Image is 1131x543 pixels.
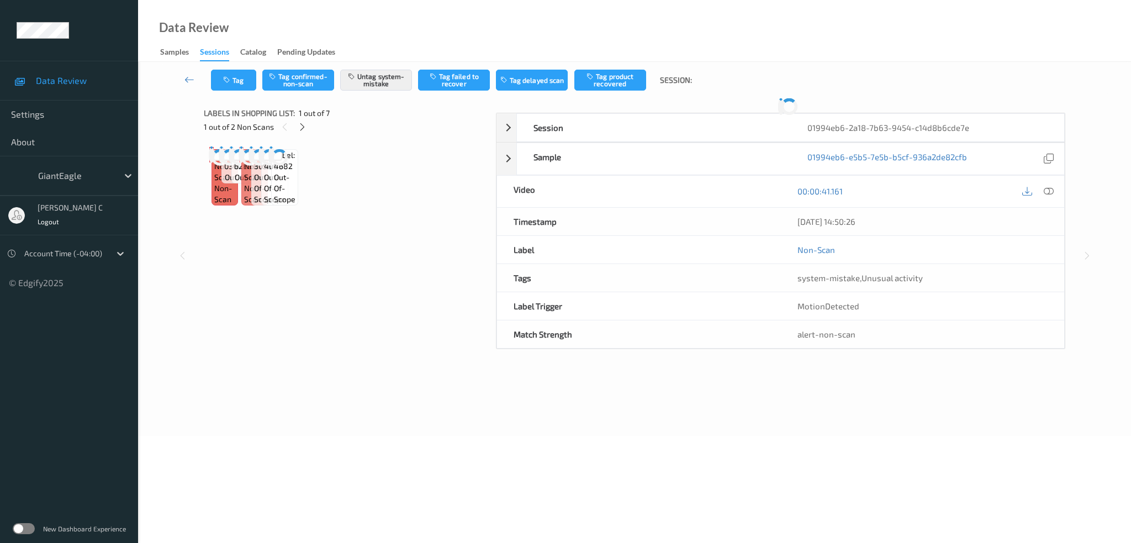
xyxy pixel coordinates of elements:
div: 01994eb6-2a18-7b63-9454-c14d8b6cde7e [791,114,1064,141]
div: Session01994eb6-2a18-7b63-9454-c14d8b6cde7e [496,113,1065,142]
a: Pending Updates [277,45,346,60]
span: Session: [660,75,692,86]
a: 01994eb6-e5b5-7e5b-b5cf-936a2de82cfb [807,151,967,166]
span: Label: Non-Scan [244,150,265,183]
a: Sessions [200,45,240,61]
span: Unusual activity [862,273,923,283]
div: Match Strength [497,320,780,348]
div: Sample [517,143,790,175]
a: Non-Scan [797,244,835,255]
a: Samples [160,45,200,60]
div: 1 out of 2 Non Scans [204,120,488,134]
span: out-of-scope [264,172,286,205]
span: Label: 4682 [274,150,295,172]
button: Tag delayed scan [496,70,568,91]
div: MotionDetected [781,292,1064,320]
span: out-of-scope [254,172,276,205]
button: Tag confirmed-non-scan [262,70,334,91]
div: Timestamp [497,208,780,235]
div: Sessions [200,46,229,61]
span: 1 out of 7 [299,108,330,119]
div: Data Review [159,22,229,33]
div: [DATE] 14:50:26 [797,216,1048,227]
button: Untag system-mistake [340,70,412,91]
span: system-mistake [797,273,860,283]
div: Pending Updates [277,46,335,60]
a: 00:00:41.161 [797,186,843,197]
span: non-scan [244,183,265,205]
span: , [797,273,923,283]
div: Sample01994eb6-e5b5-7e5b-b5cf-936a2de82cfb [496,143,1065,175]
button: Tag failed to recover [418,70,490,91]
span: out-of-scope [274,172,295,205]
div: Session [517,114,790,141]
span: Labels in shopping list: [204,108,295,119]
div: Samples [160,46,189,60]
div: alert-non-scan [797,329,1048,340]
span: non-scan [214,183,235,205]
div: Label [497,236,780,263]
span: Label: Non-Scan [214,150,235,183]
button: Tag product recovered [574,70,646,91]
div: Label Trigger [497,292,780,320]
span: out-of-scope [225,172,273,183]
div: Catalog [240,46,266,60]
div: Video [497,176,780,207]
button: Tag [211,70,256,91]
a: Catalog [240,45,277,60]
div: Tags [497,264,780,292]
span: out-of-scope [235,172,283,183]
